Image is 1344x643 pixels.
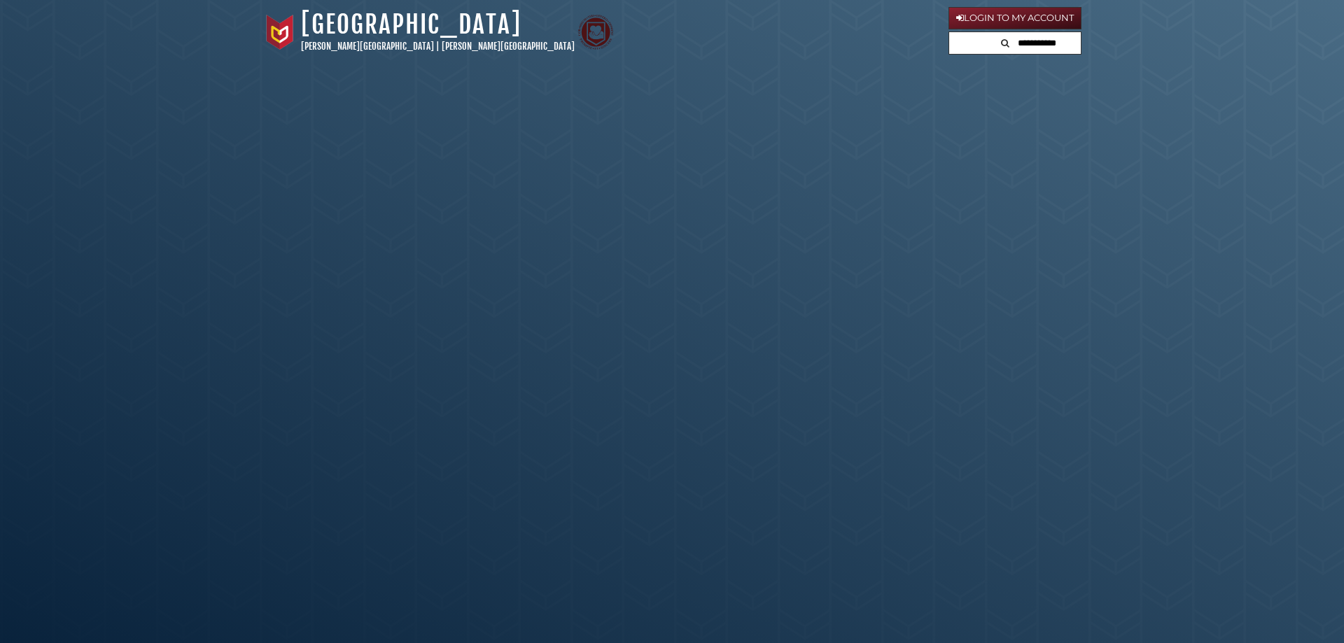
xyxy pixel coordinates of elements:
a: [PERSON_NAME][GEOGRAPHIC_DATA] [301,41,434,52]
img: Calvin University [262,15,297,50]
span: | [436,41,440,52]
button: Search [997,32,1014,51]
i: Search [1001,38,1009,48]
img: Calvin Theological Seminary [578,15,613,50]
a: [PERSON_NAME][GEOGRAPHIC_DATA] [442,41,575,52]
a: [GEOGRAPHIC_DATA] [301,9,521,40]
a: Login to My Account [948,7,1081,29]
